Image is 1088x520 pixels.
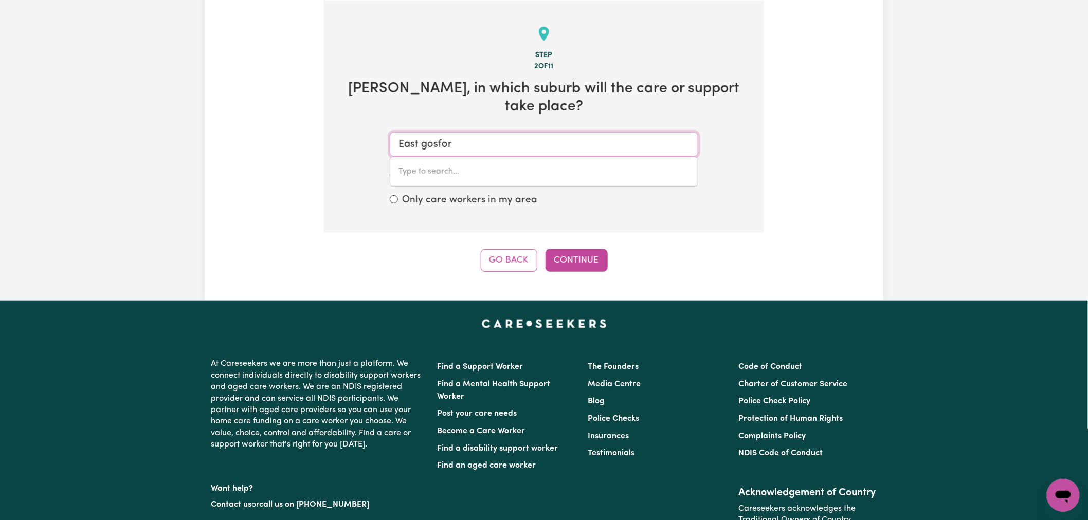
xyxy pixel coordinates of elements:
iframe: Button to launch messaging window [1047,479,1080,512]
button: Continue [546,249,608,272]
a: Police Checks [588,415,639,423]
a: Protection of Human Rights [739,415,843,423]
a: Find an aged care worker [437,461,536,470]
a: Code of Conduct [739,363,803,371]
a: Find a Support Worker [437,363,523,371]
a: Charter of Customer Service [739,380,848,388]
h2: Acknowledgement of Country [739,487,877,499]
label: Only care workers in my area [402,193,537,208]
div: Step [340,50,748,61]
a: Become a Care Worker [437,427,525,435]
a: Police Check Policy [739,397,811,405]
a: Testimonials [588,449,634,457]
button: Go Back [481,249,537,272]
a: Blog [588,397,605,405]
a: Contact us [211,500,251,509]
input: Enter a suburb or postcode [390,132,698,157]
a: Media Centre [588,380,641,388]
a: Complaints Policy [739,432,806,440]
a: The Founders [588,363,639,371]
a: NDIS Code of Conduct [739,449,823,457]
a: Insurances [588,432,629,440]
a: Find a Mental Health Support Worker [437,380,550,401]
a: Find a disability support worker [437,444,558,453]
a: call us on [PHONE_NUMBER] [259,500,369,509]
a: Post your care needs [437,410,517,418]
p: or [211,495,425,514]
a: Careseekers home page [482,319,607,327]
p: Want help? [211,479,425,494]
p: At Careseekers we are more than just a platform. We connect individuals directly to disability su... [211,354,425,454]
div: 2 of 11 [340,61,748,72]
div: menu-options [390,157,698,187]
h2: [PERSON_NAME] , in which suburb will the care or support take place? [340,80,748,116]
